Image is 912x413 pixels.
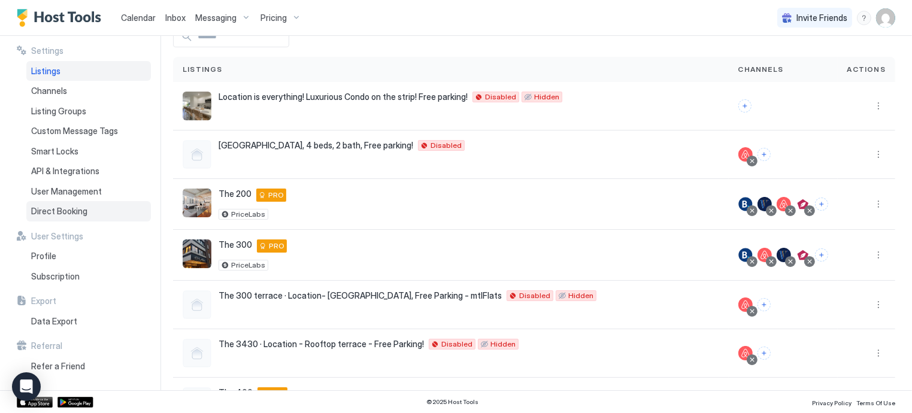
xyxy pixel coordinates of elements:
[31,206,87,217] span: Direct Booking
[268,190,284,201] span: PRO
[219,140,413,151] span: [GEOGRAPHIC_DATA], 4 beds, 2 bath, Free parking!
[26,81,151,101] a: Channels
[856,399,895,406] span: Terms Of Use
[31,251,56,262] span: Profile
[57,397,93,408] a: Google Play Store
[812,396,852,408] a: Privacy Policy
[871,99,886,113] div: menu
[31,66,60,77] span: Listings
[219,189,252,199] span: The 200
[856,396,895,408] a: Terms Of Use
[31,86,67,96] span: Channels
[183,239,211,268] div: listing image
[183,64,223,75] span: Listings
[738,99,752,113] button: Connect channels
[758,347,771,360] button: Connect channels
[26,356,151,376] a: Refer a Friend
[26,161,151,181] a: API & Integrations
[31,106,86,117] span: Listing Groups
[871,346,886,360] button: More options
[193,26,289,47] input: Input Field
[815,198,828,211] button: Connect channels
[269,241,284,251] span: PRO
[871,197,886,211] div: menu
[12,372,41,401] div: Open Intercom Messenger
[876,8,895,28] div: User profile
[871,346,886,360] div: menu
[165,13,186,23] span: Inbox
[31,361,85,372] span: Refer a Friend
[871,147,886,162] div: menu
[219,387,253,398] span: The 400
[31,271,80,282] span: Subscription
[219,290,502,301] span: The 300 terrace · Location- [GEOGRAPHIC_DATA], Free Parking - mtlFlats
[183,189,211,217] div: listing image
[31,296,56,306] span: Export
[121,13,156,23] span: Calendar
[219,239,252,250] span: The 300
[17,9,107,27] a: Host Tools Logo
[26,246,151,266] a: Profile
[183,92,211,120] div: listing image
[871,147,886,162] button: More options
[871,248,886,262] button: More options
[31,341,62,351] span: Referral
[857,11,871,25] div: menu
[871,197,886,211] button: More options
[847,64,886,75] span: Actions
[31,146,78,157] span: Smart Locks
[195,13,237,23] span: Messaging
[871,248,886,262] div: menu
[796,13,847,23] span: Invite Friends
[815,248,828,262] button: Connect channels
[427,398,479,406] span: © 2025 Host Tools
[260,13,287,23] span: Pricing
[812,399,852,406] span: Privacy Policy
[31,231,83,242] span: User Settings
[219,92,468,102] span: Location is everything! Luxurious Condo on the strip! Free parking!
[165,11,186,24] a: Inbox
[269,388,285,399] span: PRO
[26,201,151,221] a: Direct Booking
[738,64,784,75] span: Channels
[871,297,886,312] div: menu
[31,316,77,327] span: Data Export
[26,61,151,81] a: Listings
[758,298,771,311] button: Connect channels
[121,11,156,24] a: Calendar
[31,45,63,56] span: Settings
[758,148,771,161] button: Connect channels
[31,126,118,136] span: Custom Message Tags
[26,181,151,202] a: User Management
[26,101,151,122] a: Listing Groups
[26,121,151,141] a: Custom Message Tags
[26,266,151,287] a: Subscription
[871,297,886,312] button: More options
[17,397,53,408] a: App Store
[31,166,99,177] span: API & Integrations
[31,186,102,197] span: User Management
[26,141,151,162] a: Smart Locks
[871,99,886,113] button: More options
[26,311,151,332] a: Data Export
[219,339,424,350] span: The 3430 · Location - Rooftop terrace - Free Parking!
